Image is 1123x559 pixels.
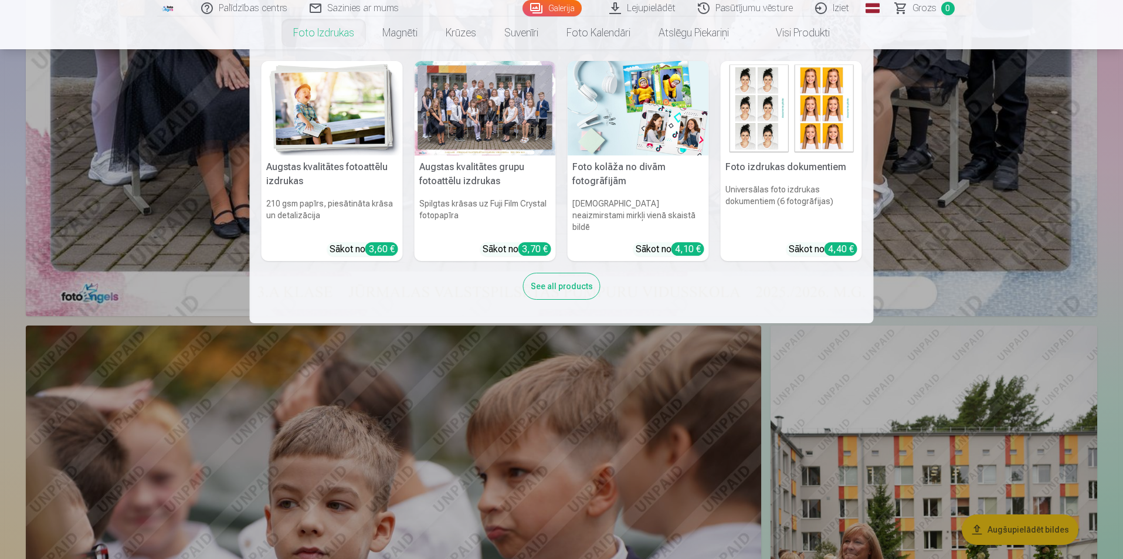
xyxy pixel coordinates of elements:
span: Grozs [912,1,937,15]
a: Magnēti [368,16,432,49]
a: Foto izdrukas [279,16,368,49]
a: Foto kalendāri [552,16,644,49]
a: Suvenīri [490,16,552,49]
a: Augstas kvalitātes grupu fotoattēlu izdrukasSpilgtas krāsas uz Fuji Film Crystal fotopapīraSākot ... [415,61,556,261]
img: Augstas kvalitātes fotoattēlu izdrukas [262,61,403,155]
a: See all products [523,279,600,292]
h6: Universālas foto izdrukas dokumentiem (6 fotogrāfijas) [721,179,862,238]
h5: Augstas kvalitātes fotoattēlu izdrukas [262,155,403,193]
div: Sākot no [789,242,857,256]
h5: Augstas kvalitātes grupu fotoattēlu izdrukas [415,155,556,193]
img: Foto izdrukas dokumentiem [721,61,862,155]
a: Foto izdrukas dokumentiemFoto izdrukas dokumentiemUniversālas foto izdrukas dokumentiem (6 fotogr... [721,61,862,261]
div: Sākot no [483,242,551,256]
div: 3,70 € [518,242,551,256]
a: Krūzes [432,16,490,49]
img: /fa3 [162,5,175,12]
a: Foto kolāža no divām fotogrāfijāmFoto kolāža no divām fotogrāfijām[DEMOGRAPHIC_DATA] neaizmirstam... [568,61,709,261]
span: 0 [941,2,955,15]
h6: 210 gsm papīrs, piesātināta krāsa un detalizācija [262,193,403,238]
a: Visi produkti [743,16,844,49]
h5: Foto izdrukas dokumentiem [721,155,862,179]
h6: Spilgtas krāsas uz Fuji Film Crystal fotopapīra [415,193,556,238]
div: See all products [523,273,600,300]
h6: [DEMOGRAPHIC_DATA] neaizmirstami mirkļi vienā skaistā bildē [568,193,709,238]
div: Sākot no [330,242,398,256]
div: 4,10 € [671,242,704,256]
div: 4,40 € [825,242,857,256]
a: Augstas kvalitātes fotoattēlu izdrukasAugstas kvalitātes fotoattēlu izdrukas210 gsm papīrs, piesā... [262,61,403,261]
div: 3,60 € [365,242,398,256]
div: Sākot no [636,242,704,256]
img: Foto kolāža no divām fotogrāfijām [568,61,709,155]
a: Atslēgu piekariņi [644,16,743,49]
h5: Foto kolāža no divām fotogrāfijām [568,155,709,193]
